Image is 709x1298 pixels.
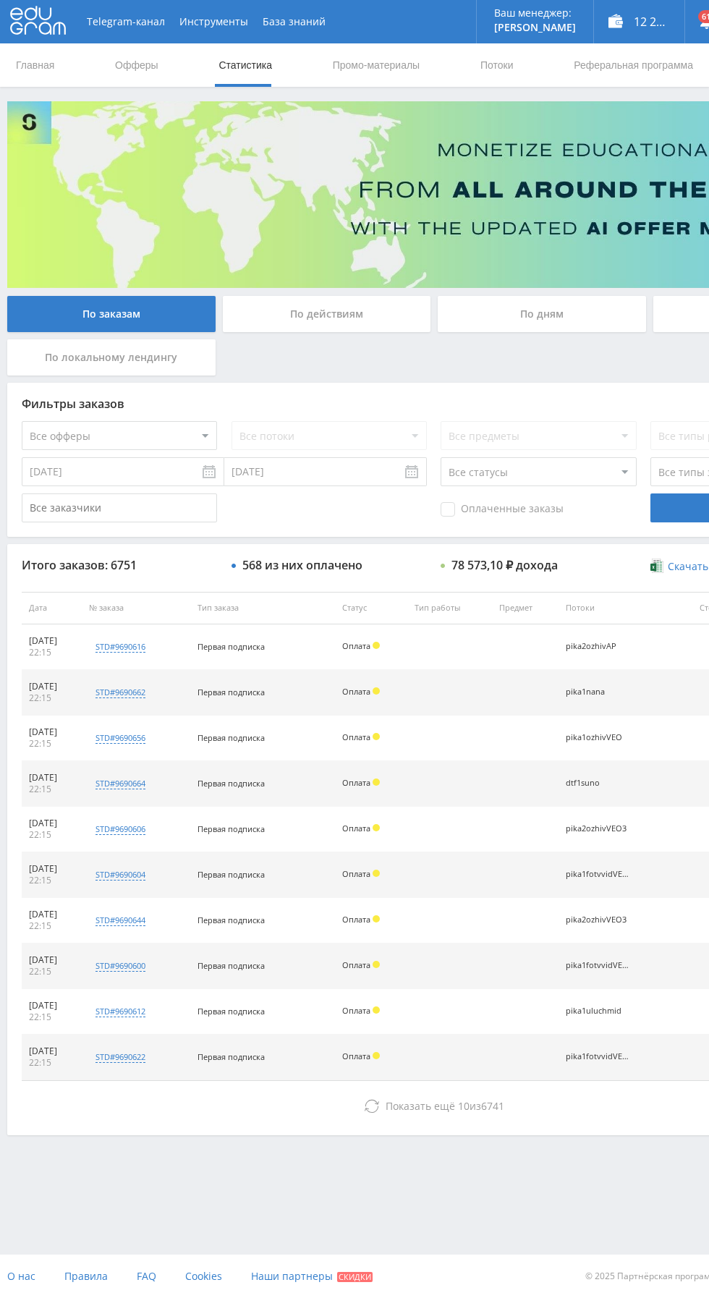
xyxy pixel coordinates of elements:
[22,493,217,522] input: Все заказчики
[251,1255,373,1298] a: Наши партнеры Скидки
[223,296,431,332] div: По действиям
[494,22,576,33] p: [PERSON_NAME]
[494,7,576,19] p: Ваш менеджер:
[7,339,216,376] div: По локальному лендингу
[185,1255,222,1298] a: Cookies
[479,43,515,87] a: Потоки
[217,43,273,87] a: Статистика
[7,1269,35,1283] span: О нас
[441,502,564,517] span: Оплаченные заказы
[185,1269,222,1283] span: Cookies
[438,296,646,332] div: По дням
[137,1269,156,1283] span: FAQ
[251,1269,333,1283] span: Наши партнеры
[337,1272,373,1282] span: Скидки
[114,43,160,87] a: Офферы
[331,43,421,87] a: Промо-материалы
[14,43,56,87] a: Главная
[64,1269,108,1283] span: Правила
[572,43,695,87] a: Реферальная программа
[64,1255,108,1298] a: Правила
[7,296,216,332] div: По заказам
[137,1255,156,1298] a: FAQ
[7,1255,35,1298] a: О нас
